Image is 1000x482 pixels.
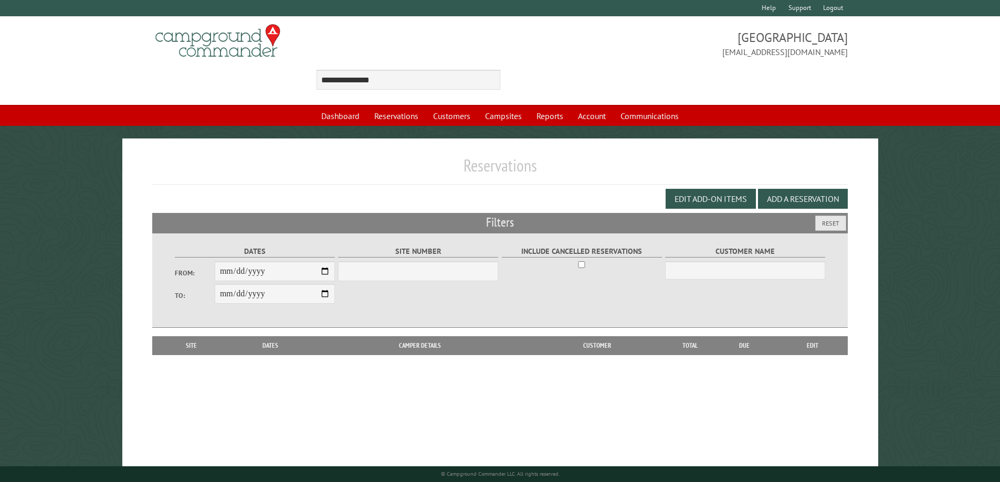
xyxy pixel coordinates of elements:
label: From: [175,268,215,278]
th: Total [669,336,711,355]
h1: Reservations [152,155,848,184]
th: Dates [226,336,315,355]
th: Due [711,336,777,355]
th: Customer [524,336,669,355]
small: © Campground Commander LLC. All rights reserved. [441,470,560,477]
a: Reports [530,106,570,126]
label: Site Number [338,245,498,258]
h2: Filters [152,213,848,233]
span: [GEOGRAPHIC_DATA] [EMAIL_ADDRESS][DOMAIN_NAME] [500,29,848,58]
th: Site [157,336,226,355]
label: To: [175,291,215,301]
img: Campground Commander [152,20,283,61]
a: Campsites [479,106,528,126]
a: Reservations [368,106,425,126]
a: Communications [614,106,685,126]
button: Add a Reservation [758,189,848,209]
button: Edit Add-on Items [666,189,756,209]
th: Edit [777,336,848,355]
a: Account [572,106,612,126]
label: Include Cancelled Reservations [502,245,662,258]
th: Camper Details [315,336,524,355]
label: Dates [175,245,335,258]
button: Reset [815,216,846,231]
label: Customer Name [665,245,825,258]
a: Dashboard [315,106,366,126]
a: Customers [427,106,477,126]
